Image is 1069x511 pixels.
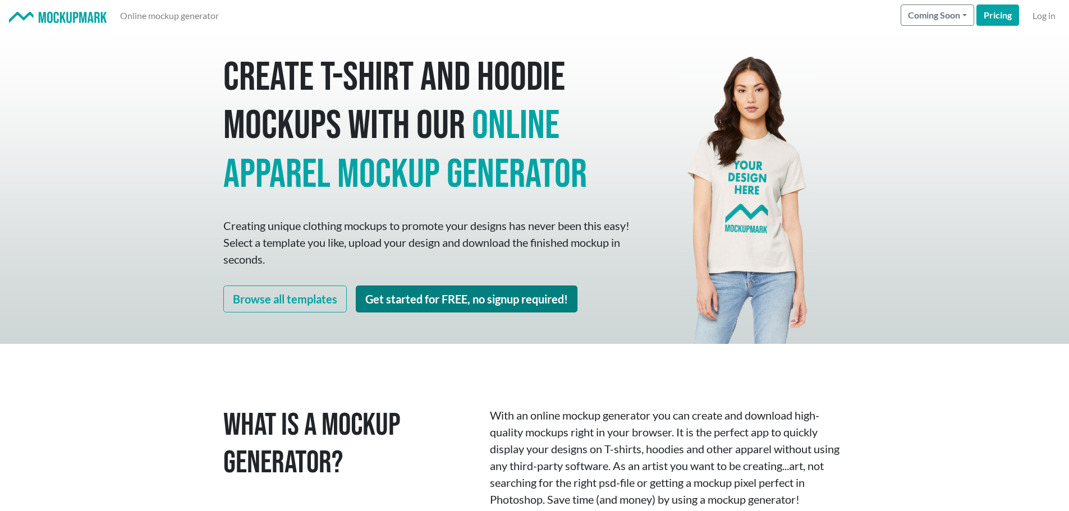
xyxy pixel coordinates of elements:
p: With an online mockup generator you can create and download high-quality mockups right in your br... [490,407,846,508]
a: Online mockup generator [116,4,223,27]
a: Log in [1028,4,1060,27]
a: Get started for FREE, no signup required! [356,286,577,312]
h1: What is a Mockup Generator? [223,407,473,482]
h1: Create T-shirt and hoodie mockups with our [223,54,633,199]
img: Mockup Mark [9,12,107,24]
button: Coming Soon [901,4,974,26]
img: Mockup Mark hero - your design here [678,31,818,344]
p: Creating unique clothing mockups to promote your designs has never been this easy! Select a templ... [223,217,633,268]
a: Pricing [976,4,1019,26]
a: Browse all templates [223,286,347,312]
span: online apparel mockup generator [223,102,587,199]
